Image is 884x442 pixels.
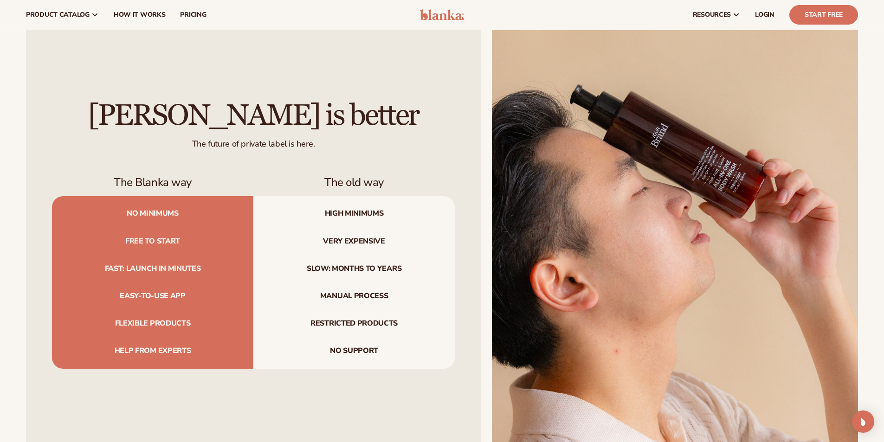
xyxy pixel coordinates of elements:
div: The future of private label is here. [52,131,455,149]
span: No minimums [52,196,253,227]
span: Slow: months to years [253,255,455,282]
img: logo [420,9,464,20]
span: resources [693,11,731,19]
h3: The Blanka way [52,176,253,189]
span: Help from experts [52,337,253,368]
span: product catalog [26,11,90,19]
span: How It Works [114,11,166,19]
span: Very expensive [253,228,455,255]
span: LOGIN [755,11,774,19]
h3: The old way [253,176,455,189]
span: Manual process [253,282,455,310]
span: Restricted products [253,310,455,337]
span: Flexible products [52,310,253,337]
span: Free to start [52,228,253,255]
h2: [PERSON_NAME] is better [52,100,455,131]
div: Open Intercom Messenger [852,410,874,433]
span: No support [253,337,455,368]
span: High minimums [253,196,455,227]
span: pricing [180,11,206,19]
a: Start Free [789,5,858,25]
span: Fast: launch in minutes [52,255,253,282]
span: Easy-to-use app [52,282,253,310]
